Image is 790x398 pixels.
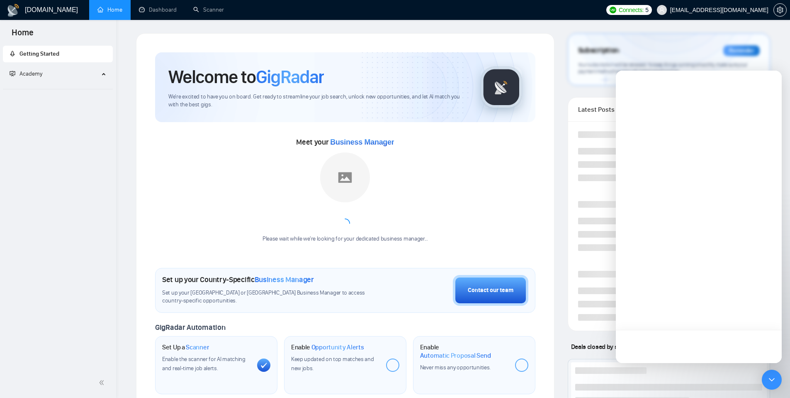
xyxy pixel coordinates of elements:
[7,4,20,17] img: logo
[155,323,225,332] span: GigRadar Automation
[97,6,122,13] a: homeHome
[296,138,394,147] span: Meet your
[610,7,616,13] img: upwork-logo.png
[330,138,394,146] span: Business Manager
[139,6,177,13] a: dashboardDashboard
[3,46,113,62] li: Getting Started
[256,66,324,88] span: GigRadar
[481,66,522,108] img: gigradar-logo.png
[578,44,619,58] span: Subscription
[5,27,40,44] span: Home
[168,66,324,88] h1: Welcome to
[3,86,113,91] li: Academy Homepage
[10,70,42,77] span: Academy
[168,93,467,109] span: We're excited to have you on board. Get ready to streamline your job search, unlock new opportuni...
[578,104,637,115] span: Latest Posts from the GigRadar Community
[291,343,364,351] h1: Enable
[19,50,59,57] span: Getting Started
[340,219,350,228] span: loading
[568,339,680,354] span: Deals closed by similar GigRadar users
[10,51,15,57] span: rocket
[645,5,649,15] span: 5
[420,351,491,360] span: Automatic Proposal Send
[162,289,382,305] span: Set up your [GEOGRAPHIC_DATA] or [GEOGRAPHIC_DATA] Business Manager to access country-specific op...
[468,286,513,295] div: Contact our team
[311,343,364,351] span: Opportunity Alerts
[453,275,528,306] button: Contact our team
[186,343,209,351] span: Scanner
[162,343,209,351] h1: Set Up a
[162,356,246,372] span: Enable the scanner for AI matching and real-time job alerts.
[193,6,224,13] a: searchScanner
[420,343,508,359] h1: Enable
[762,370,782,390] div: Open Intercom Messenger
[320,152,370,202] img: placeholder.png
[578,61,747,75] span: Your subscription will be renewed. To keep things running smoothly, make sure your payment method...
[619,5,644,15] span: Connects:
[773,3,787,17] button: setting
[10,71,15,76] span: fund-projection-screen
[291,356,374,372] span: Keep updated on top matches and new jobs.
[723,45,760,56] div: Reminder
[99,378,107,387] span: double-left
[162,275,314,284] h1: Set up your Country-Specific
[19,70,42,77] span: Academy
[258,235,433,243] div: Please wait while we're looking for your dedicated business manager...
[255,275,314,284] span: Business Manager
[659,7,665,13] span: user
[420,364,491,371] span: Never miss any opportunities.
[773,7,787,13] a: setting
